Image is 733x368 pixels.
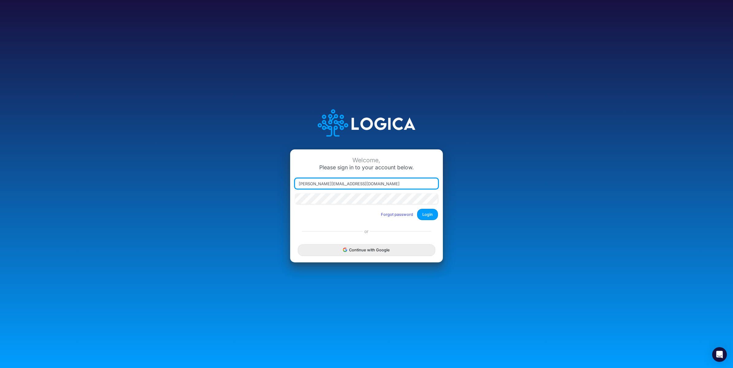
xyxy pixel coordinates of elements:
button: Login [417,209,438,220]
div: Welcome, [295,157,438,164]
button: Continue with Google [298,244,435,256]
div: Open Intercom Messenger [712,347,727,362]
input: Email [295,178,438,189]
button: Forgot password [377,209,417,220]
span: Please sign in to your account below. [319,164,414,171]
